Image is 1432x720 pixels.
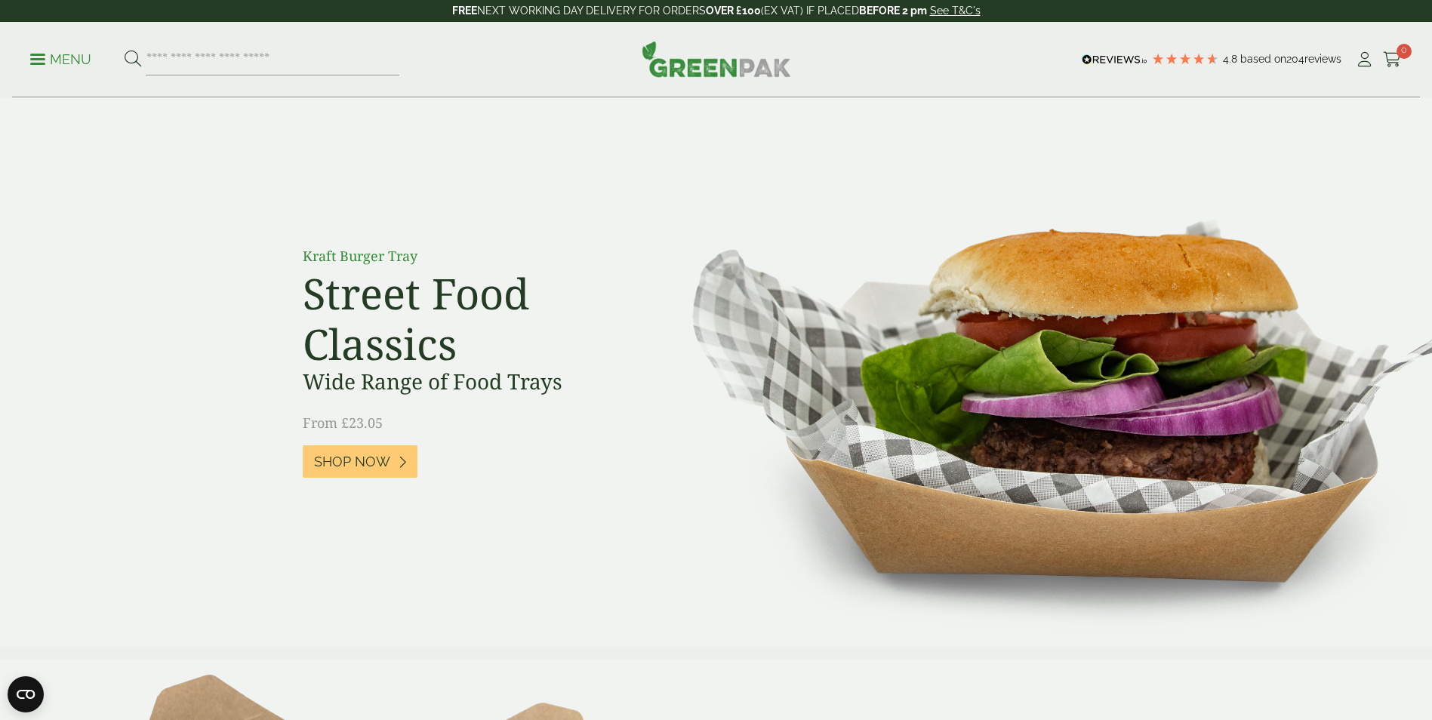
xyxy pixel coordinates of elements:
[303,445,417,478] a: Shop Now
[452,5,477,17] strong: FREE
[30,51,91,69] p: Menu
[930,5,981,17] a: See T&C's
[303,268,642,369] h2: Street Food Classics
[303,246,642,266] p: Kraft Burger Tray
[1304,53,1341,65] span: reviews
[8,676,44,712] button: Open CMP widget
[1397,44,1412,59] span: 0
[706,5,761,17] strong: OVER £100
[1286,53,1304,65] span: 204
[1223,53,1240,65] span: 4.8
[1383,52,1402,67] i: Cart
[642,41,791,77] img: GreenPak Supplies
[859,5,927,17] strong: BEFORE 2 pm
[1151,52,1219,66] div: 4.79 Stars
[303,414,383,432] span: From £23.05
[314,454,390,470] span: Shop Now
[30,51,91,66] a: Menu
[303,369,642,395] h3: Wide Range of Food Trays
[1240,53,1286,65] span: Based on
[1082,54,1147,65] img: REVIEWS.io
[645,98,1432,647] img: Street Food Classics
[1383,48,1402,71] a: 0
[1355,52,1374,67] i: My Account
